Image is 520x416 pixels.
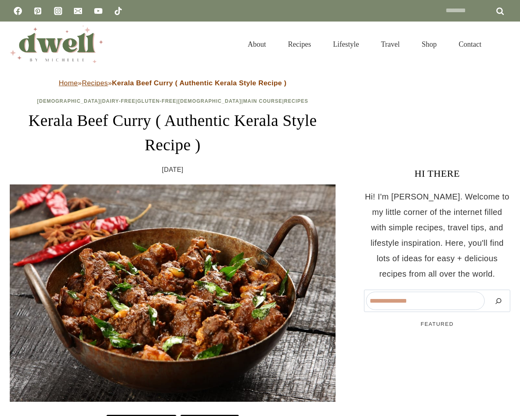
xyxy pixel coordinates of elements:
a: Recipes [277,30,322,58]
a: Shop [411,30,448,58]
a: Facebook [10,3,26,19]
a: Dairy-Free [102,98,135,104]
a: [DEMOGRAPHIC_DATA] [178,98,241,104]
a: Instagram [50,3,66,19]
img: DWELL by michelle [10,26,103,63]
button: Search [489,292,508,310]
a: TikTok [110,3,126,19]
a: Home [59,79,78,87]
h5: FEATURED [364,320,510,328]
a: Recipes [82,79,108,87]
a: YouTube [90,3,106,19]
strong: Kerala Beef Curry ( Authentic Kerala Style Recipe ) [112,79,287,87]
a: Main Course [243,98,282,104]
a: Travel [370,30,411,58]
a: Pinterest [30,3,46,19]
nav: Primary Navigation [237,30,492,58]
a: Email [70,3,86,19]
span: » » [59,79,287,87]
a: Lifestyle [322,30,370,58]
a: [DEMOGRAPHIC_DATA] [37,98,100,104]
span: | | | | | [37,98,308,104]
a: About [237,30,277,58]
a: Contact [448,30,492,58]
a: Recipes [284,98,308,104]
a: Gluten-Free [137,98,176,104]
h3: HI THERE [364,166,510,181]
p: Hi! I'm [PERSON_NAME]. Welcome to my little corner of the internet filled with simple recipes, tr... [364,189,510,282]
h1: Kerala Beef Curry ( Authentic Kerala Style Recipe ) [10,108,336,157]
img: Kerala beef curry in a cast iron [10,184,336,402]
time: [DATE] [162,164,184,176]
button: View Search Form [496,37,510,51]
